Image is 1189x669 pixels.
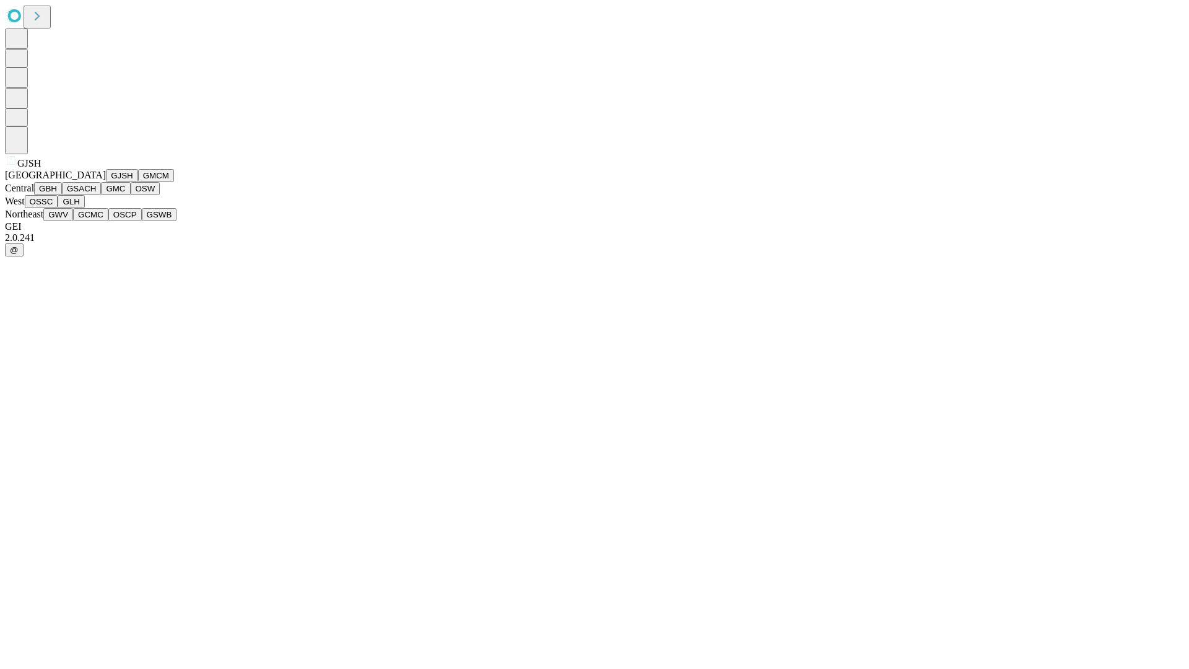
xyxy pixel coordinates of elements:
button: GSACH [62,182,101,195]
span: West [5,196,25,206]
span: Northeast [5,209,43,219]
button: GWV [43,208,73,221]
button: GBH [34,182,62,195]
span: [GEOGRAPHIC_DATA] [5,170,106,180]
span: Central [5,183,34,193]
span: GJSH [17,158,41,168]
button: GSWB [142,208,177,221]
span: @ [10,245,19,255]
button: OSCP [108,208,142,221]
button: GMC [101,182,130,195]
div: GEI [5,221,1184,232]
button: OSW [131,182,160,195]
div: 2.0.241 [5,232,1184,243]
button: GCMC [73,208,108,221]
button: @ [5,243,24,256]
button: GLH [58,195,84,208]
button: GMCM [138,169,174,182]
button: OSSC [25,195,58,208]
button: GJSH [106,169,138,182]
